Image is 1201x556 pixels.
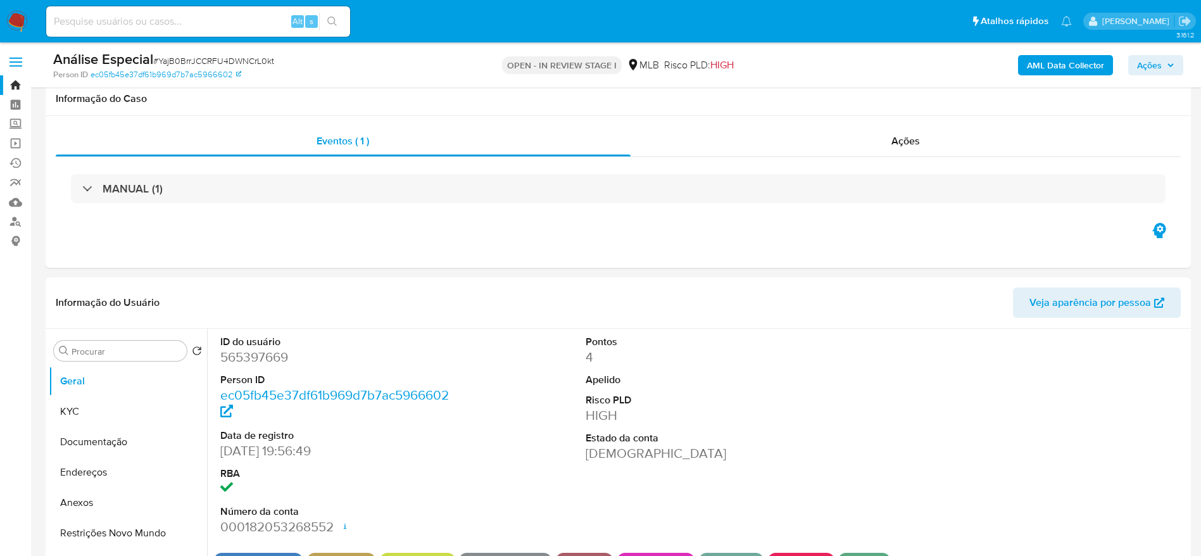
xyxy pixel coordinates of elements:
[317,134,369,148] span: Eventos ( 1 )
[891,134,920,148] span: Ações
[91,69,241,80] a: ec05fb45e37df61b969d7b7ac5966602
[981,15,1048,28] span: Atalhos rápidos
[1027,55,1104,75] b: AML Data Collector
[56,296,160,309] h1: Informação do Usuário
[56,92,1181,105] h1: Informação do Caso
[586,373,817,387] dt: Apelido
[220,467,451,481] dt: RBA
[586,407,817,424] dd: HIGH
[1102,15,1174,27] p: eduardo.dutra@mercadolivre.com
[220,373,451,387] dt: Person ID
[192,346,202,360] button: Retornar ao pedido padrão
[586,431,817,445] dt: Estado da conta
[71,174,1166,203] div: MANUAL (1)
[1013,287,1181,318] button: Veja aparência por pessoa
[49,396,207,427] button: KYC
[53,49,153,69] b: Análise Especial
[49,366,207,396] button: Geral
[49,427,207,457] button: Documentação
[59,346,69,356] button: Procurar
[153,54,274,67] span: # YajB0BrrJCCRFU4DWNCrL0kt
[53,69,88,80] b: Person ID
[310,15,313,27] span: s
[502,56,622,74] p: OPEN - IN REVIEW STAGE I
[1128,55,1183,75] button: Ações
[1137,55,1162,75] span: Ações
[220,442,451,460] dd: [DATE] 19:56:49
[103,182,163,196] h3: MANUAL (1)
[1178,15,1192,28] a: Sair
[220,348,451,366] dd: 565397669
[1018,55,1113,75] button: AML Data Collector
[49,457,207,488] button: Endereços
[1029,287,1151,318] span: Veja aparência por pessoa
[586,393,817,407] dt: Risco PLD
[586,445,817,462] dd: [DEMOGRAPHIC_DATA]
[220,335,451,349] dt: ID do usuário
[710,58,734,72] span: HIGH
[220,518,451,536] dd: 000182053268552
[664,58,734,72] span: Risco PLD:
[220,505,451,519] dt: Número da conta
[49,488,207,518] button: Anexos
[586,348,817,366] dd: 4
[220,429,451,443] dt: Data de registro
[586,335,817,349] dt: Pontos
[1061,16,1072,27] a: Notificações
[46,13,350,30] input: Pesquise usuários ou casos...
[72,346,182,357] input: Procurar
[49,518,207,548] button: Restrições Novo Mundo
[292,15,303,27] span: Alt
[220,386,449,422] a: ec05fb45e37df61b969d7b7ac5966602
[627,58,659,72] div: MLB
[319,13,345,30] button: search-icon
